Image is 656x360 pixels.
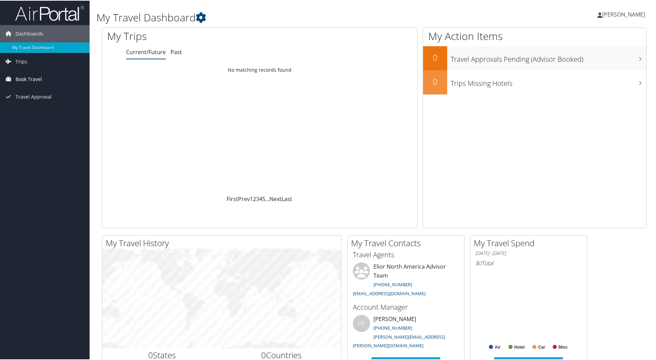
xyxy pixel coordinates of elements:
h2: My Travel History [106,237,341,248]
h2: 0 [423,75,447,87]
span: Book Travel [16,70,42,87]
a: 5 [262,194,265,202]
text: Air [495,344,501,349]
span: 0 [261,349,266,360]
a: 1 [250,194,253,202]
text: Misc [558,344,568,349]
a: 2 [253,194,256,202]
a: 3 [256,194,259,202]
a: 4 [259,194,262,202]
li: [PERSON_NAME] [349,314,462,351]
h2: My Travel Contacts [351,237,464,248]
h3: Travel Approvals Pending (Advisor Booked) [451,50,646,63]
h6: Total [475,259,582,266]
h6: [DATE] - [DATE] [475,249,582,256]
h2: 0 [423,51,447,63]
a: [PERSON_NAME][EMAIL_ADDRESS][PERSON_NAME][DOMAIN_NAME] [353,333,445,348]
a: Current/Future [126,48,166,55]
a: Next [269,194,281,202]
a: [PHONE_NUMBER] [373,281,412,287]
h2: My Travel Spend [474,237,587,248]
a: Past [171,48,182,55]
span: Trips [16,52,27,70]
text: Car [538,344,545,349]
h3: Account Manager [353,302,459,311]
span: … [265,194,269,202]
li: Elior North America Advisor Team [349,262,462,299]
span: Travel Approval [16,88,52,105]
span: 0 [148,349,153,360]
a: [EMAIL_ADDRESS][DOMAIN_NAME] [353,290,426,296]
a: [PHONE_NUMBER] [373,324,412,330]
a: [PERSON_NAME] [597,3,652,24]
text: Hotel [514,344,525,349]
span: Dashboards [16,24,43,42]
a: First [227,194,238,202]
h3: Travel Agents [353,249,459,259]
h1: My Trips [107,28,281,43]
td: No matching records found [102,63,417,76]
h1: My Travel Dashboard [96,10,467,24]
a: 0Trips Missing Hotels [423,70,646,94]
h1: My Action Items [423,28,646,43]
a: Last [281,194,292,202]
a: Prev [238,194,250,202]
img: airportal-logo.png [15,4,84,21]
h3: Trips Missing Hotels [451,74,646,88]
span: [PERSON_NAME] [602,10,645,18]
a: 0Travel Approvals Pending (Advisor Booked) [423,46,646,70]
div: VB [353,314,370,331]
span: $0 [475,259,482,266]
